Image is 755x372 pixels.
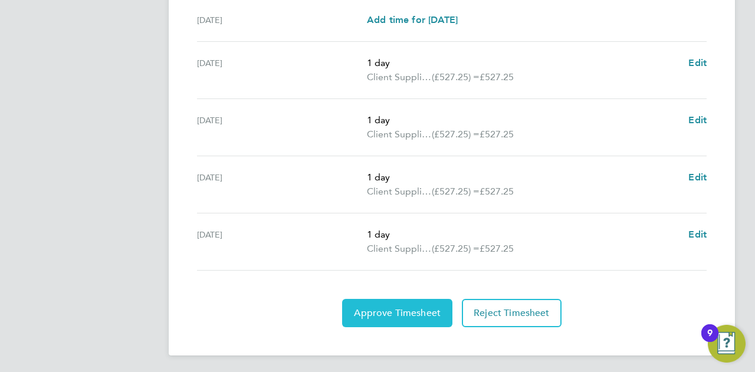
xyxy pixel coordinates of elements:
[197,228,367,256] div: [DATE]
[688,229,707,240] span: Edit
[688,170,707,185] a: Edit
[367,56,679,70] p: 1 day
[197,113,367,141] div: [DATE]
[367,127,432,141] span: Client Supplied
[480,186,514,197] span: £527.25
[474,307,550,319] span: Reject Timesheet
[342,299,452,327] button: Approve Timesheet
[367,170,679,185] p: 1 day
[688,113,707,127] a: Edit
[708,325,746,363] button: Open Resource Center, 9 new notifications
[688,56,707,70] a: Edit
[432,129,480,140] span: (£527.25) =
[367,228,679,242] p: 1 day
[688,114,707,126] span: Edit
[480,129,514,140] span: £527.25
[367,14,458,25] span: Add time for [DATE]
[354,307,441,319] span: Approve Timesheet
[367,13,458,27] a: Add time for [DATE]
[367,113,679,127] p: 1 day
[367,242,432,256] span: Client Supplied
[367,185,432,199] span: Client Supplied
[197,170,367,199] div: [DATE]
[367,70,432,84] span: Client Supplied
[197,13,367,27] div: [DATE]
[688,172,707,183] span: Edit
[462,299,562,327] button: Reject Timesheet
[197,56,367,84] div: [DATE]
[480,71,514,83] span: £527.25
[707,333,713,348] div: 9
[432,243,480,254] span: (£527.25) =
[688,228,707,242] a: Edit
[432,71,480,83] span: (£527.25) =
[480,243,514,254] span: £527.25
[688,57,707,68] span: Edit
[432,186,480,197] span: (£527.25) =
